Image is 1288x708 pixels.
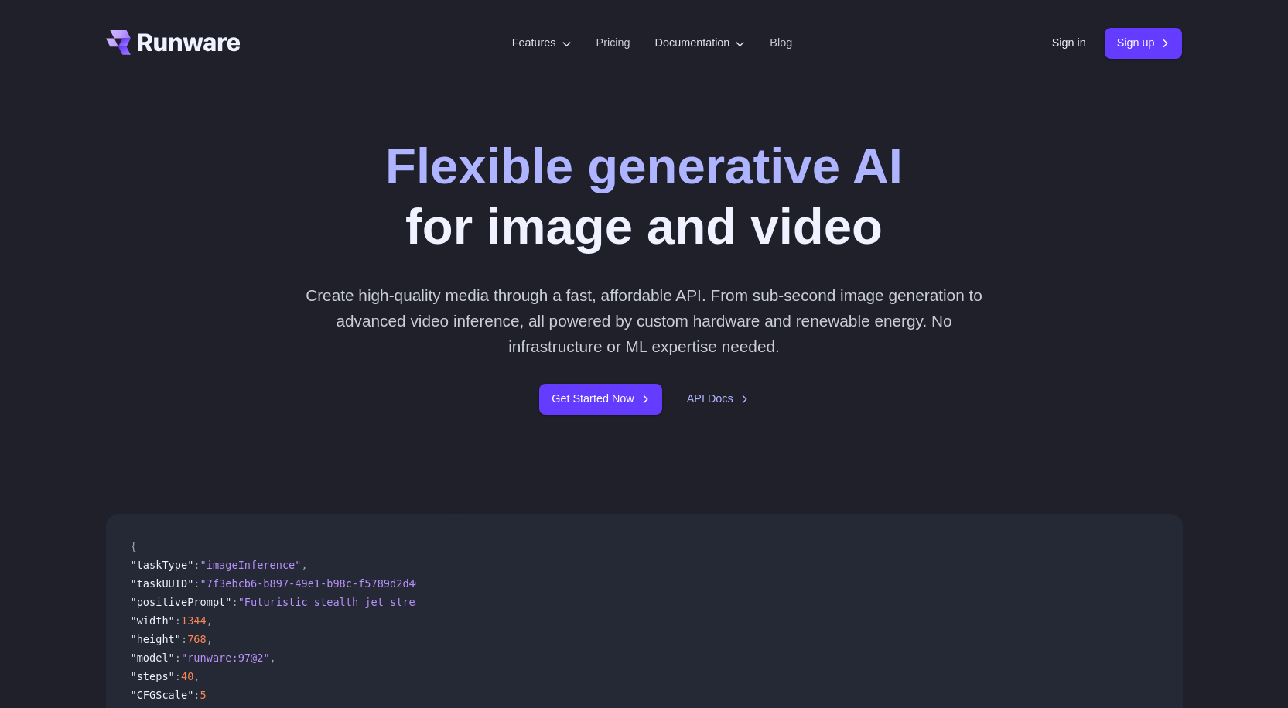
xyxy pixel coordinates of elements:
[207,633,213,645] span: ,
[193,577,200,590] span: :
[207,614,213,627] span: ,
[131,689,194,701] span: "CFGScale"
[131,540,137,552] span: {
[1052,34,1086,52] a: Sign in
[200,559,302,571] span: "imageInference"
[385,138,903,194] strong: Flexible generative AI
[512,34,572,52] label: Features
[270,652,276,664] span: ,
[539,384,661,414] a: Get Started Now
[181,652,270,664] span: "runware:97@2"
[687,390,749,408] a: API Docs
[175,614,181,627] span: :
[193,559,200,571] span: :
[193,670,200,682] span: ,
[596,34,630,52] a: Pricing
[131,652,175,664] span: "model"
[301,559,307,571] span: ,
[131,633,181,645] span: "height"
[181,614,207,627] span: 1344
[181,633,187,645] span: :
[770,34,792,52] a: Blog
[200,689,207,701] span: 5
[193,689,200,701] span: :
[131,670,175,682] span: "steps"
[385,136,903,258] h1: for image and video
[238,596,815,608] span: "Futuristic stealth jet streaking through a neon-lit cityscape with glowing purple exhaust"
[231,596,237,608] span: :
[175,652,181,664] span: :
[1105,28,1183,58] a: Sign up
[175,670,181,682] span: :
[187,633,207,645] span: 768
[106,30,241,55] a: Go to /
[131,596,232,608] span: "positivePrompt"
[299,282,989,360] p: Create high-quality media through a fast, affordable API. From sub-second image generation to adv...
[131,559,194,571] span: "taskType"
[131,614,175,627] span: "width"
[200,577,441,590] span: "7f3ebcb6-b897-49e1-b98c-f5789d2d40d7"
[655,34,746,52] label: Documentation
[131,577,194,590] span: "taskUUID"
[181,670,193,682] span: 40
